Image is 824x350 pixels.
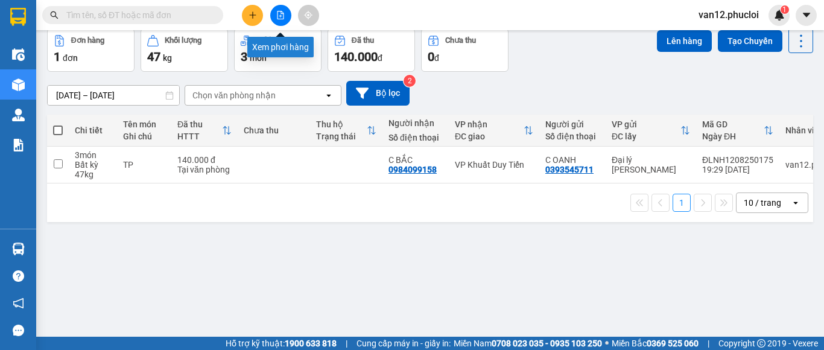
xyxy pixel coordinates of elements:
[612,337,699,350] span: Miền Bắc
[612,119,680,129] div: VP gửi
[13,297,24,309] span: notification
[298,5,319,26] button: aim
[226,337,337,350] span: Hỗ trợ kỹ thuật:
[421,28,509,72] button: Chưa thu0đ
[445,36,476,45] div: Chưa thu
[388,133,443,142] div: Số điện thoại
[177,132,222,141] div: HTTT
[612,132,680,141] div: ĐC lấy
[492,339,602,348] strong: 0708 023 035 - 0935 103 250
[352,36,374,45] div: Đã thu
[324,91,334,100] svg: open
[774,10,785,21] img: icon-new-feature
[304,11,312,19] span: aim
[388,118,443,128] div: Người nhận
[75,126,111,135] div: Chi tiết
[250,53,267,63] span: món
[171,115,238,147] th: Toggle SortBy
[428,49,434,64] span: 0
[334,49,378,64] span: 140.000
[605,341,609,346] span: ⚪️
[276,11,285,19] span: file-add
[434,53,439,63] span: đ
[702,119,764,129] div: Mã GD
[612,155,690,174] div: Đại lý [PERSON_NAME]
[47,28,135,72] button: Đơn hàng1đơn
[71,36,104,45] div: Đơn hàng
[702,132,764,141] div: Ngày ĐH
[346,337,347,350] span: |
[702,165,773,174] div: 19:29 [DATE]
[801,10,812,21] span: caret-down
[378,53,382,63] span: đ
[13,270,24,282] span: question-circle
[163,53,172,63] span: kg
[241,49,247,64] span: 3
[177,155,232,165] div: 140.000 đ
[744,197,781,209] div: 10 / trang
[791,198,800,208] svg: open
[689,7,769,22] span: van12.phucloi
[388,155,443,165] div: C BẮC
[12,109,25,121] img: warehouse-icon
[702,155,773,165] div: ĐLNH1208250175
[316,132,367,141] div: Trạng thái
[123,119,165,129] div: Tên món
[606,115,696,147] th: Toggle SortBy
[192,89,276,101] div: Chọn văn phòng nhận
[545,119,600,129] div: Người gửi
[796,5,817,26] button: caret-down
[781,5,789,14] sup: 1
[165,36,201,45] div: Khối lượng
[242,5,263,26] button: plus
[647,339,699,348] strong: 0369 525 060
[454,337,602,350] span: Miền Nam
[328,28,415,72] button: Đã thu140.000đ
[63,53,78,63] span: đơn
[673,194,691,212] button: 1
[388,165,437,174] div: 0984099158
[177,165,232,174] div: Tại văn phòng
[123,160,165,170] div: TP
[545,132,600,141] div: Số điện thoại
[455,119,524,129] div: VP nhận
[177,119,222,129] div: Đã thu
[12,243,25,255] img: warehouse-icon
[455,132,524,141] div: ĐC giao
[455,160,533,170] div: VP Khuất Duy Tiến
[696,115,779,147] th: Toggle SortBy
[75,150,111,160] div: 3 món
[12,48,25,61] img: warehouse-icon
[66,8,209,22] input: Tìm tên, số ĐT hoặc mã đơn
[234,28,322,72] button: Số lượng3món
[285,339,337,348] strong: 1900 633 818
[147,49,160,64] span: 47
[13,325,24,336] span: message
[12,78,25,91] img: warehouse-icon
[48,86,179,105] input: Select a date range.
[244,126,304,135] div: Chưa thu
[718,30,782,52] button: Tạo Chuyến
[75,160,111,170] div: Bất kỳ
[545,155,600,165] div: C OANH
[708,337,709,350] span: |
[50,11,59,19] span: search
[757,339,765,348] span: copyright
[346,81,410,106] button: Bộ lọc
[75,170,111,179] div: 47 kg
[10,8,26,26] img: logo-vxr
[54,49,60,64] span: 1
[12,139,25,151] img: solution-icon
[141,28,228,72] button: Khối lượng47kg
[545,165,594,174] div: 0393545711
[310,115,382,147] th: Toggle SortBy
[782,5,787,14] span: 1
[249,11,257,19] span: plus
[270,5,291,26] button: file-add
[247,37,314,57] div: Xem phơi hàng
[404,75,416,87] sup: 2
[316,119,367,129] div: Thu hộ
[449,115,539,147] th: Toggle SortBy
[123,132,165,141] div: Ghi chú
[657,30,712,52] button: Lên hàng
